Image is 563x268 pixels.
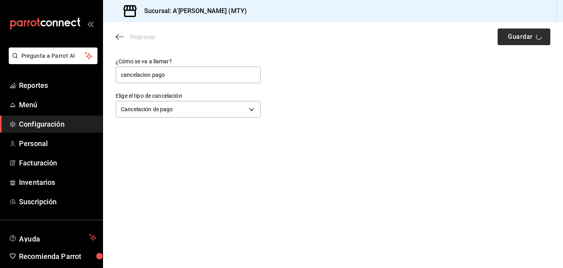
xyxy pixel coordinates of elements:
label: Elige el tipo de cancelación [116,93,261,99]
a: Pregunta a Parrot AI [6,57,97,66]
span: Facturación [19,158,96,168]
button: open_drawer_menu [87,21,94,27]
span: Recomienda Parrot [19,251,96,262]
span: Configuración [19,119,96,129]
span: Menú [19,99,96,110]
span: Reportes [19,80,96,91]
span: Pregunta a Parrot AI [21,52,85,60]
span: Suscripción [19,196,96,207]
button: Pregunta a Parrot AI [9,48,97,64]
span: Inventarios [19,177,96,188]
span: Personal [19,138,96,149]
h3: Sucursal: A'[PERSON_NAME] (MTY) [138,6,247,16]
div: Cancelación de pago [116,101,261,118]
span: Ayuda [19,233,86,242]
label: ¿Cómo se va a llamar? [116,59,261,64]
